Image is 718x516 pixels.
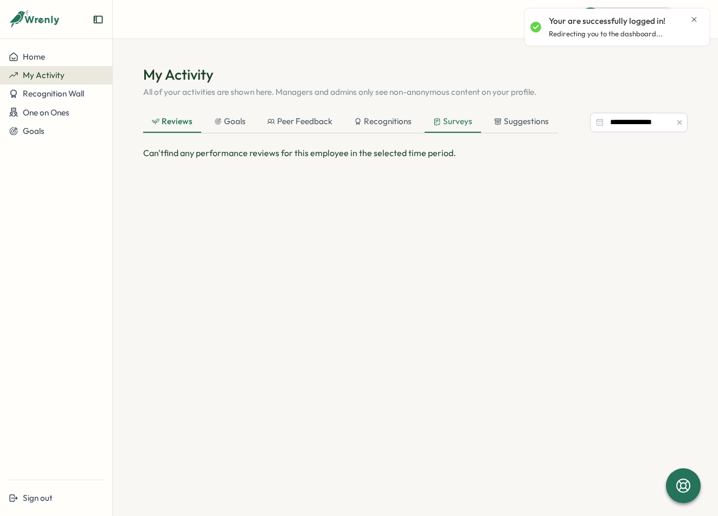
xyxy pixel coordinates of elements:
div: Suggestions [494,115,549,127]
span: Goals [23,126,44,136]
span: Recognition Wall [23,88,84,99]
button: Close notification [690,15,698,24]
span: Sign out [23,493,53,503]
span: One on Ones [23,107,69,118]
p: Redirecting you to the dashboard... [549,29,663,39]
p: All of your activities are shown here. Managers and admins only see non-anonymous content on your... [143,86,688,98]
button: Expand sidebar [93,14,104,25]
p: Your are successfully logged in! [549,15,665,27]
h1: My Activity [143,65,688,84]
div: Goals [214,115,246,127]
div: Recognitions [354,115,412,127]
button: Get Started [578,7,678,31]
div: Peer Feedback [267,115,332,127]
span: My Activity [23,70,65,80]
div: Surveys [433,115,472,127]
span: Home [23,51,45,62]
span: Can't find any performance reviews for this employee in the selected time period. [143,147,456,158]
div: Reviews [152,115,193,127]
